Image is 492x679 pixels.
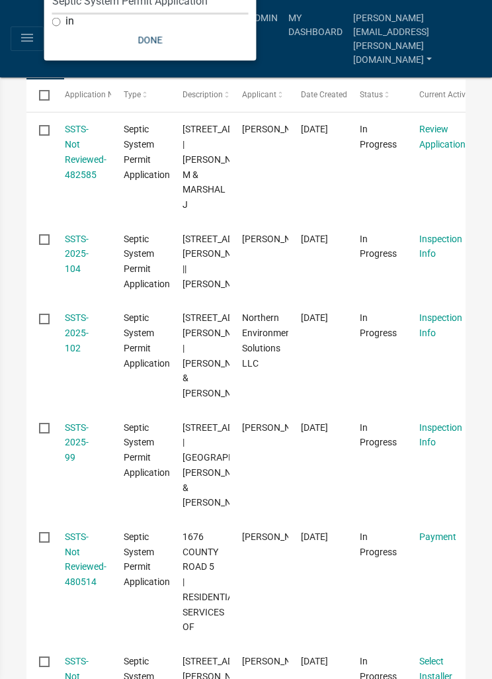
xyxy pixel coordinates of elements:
datatable-header-cell: Application Number [52,79,110,111]
a: Inspection Info [419,312,462,338]
a: Inspection Info [419,234,462,259]
span: 4403 MILLS RD | KIRK, JEFFREY P & DONNA J [183,312,264,398]
datatable-header-cell: Type [111,79,170,111]
span: 09/18/2025 [301,422,328,433]
span: Septic System Permit Application [124,124,170,179]
a: Payment [419,531,456,542]
span: Current Activity [419,90,474,99]
datatable-header-cell: Date Created [288,79,347,111]
span: Status [360,90,383,99]
span: Septic System Permit Application [124,312,170,368]
span: Date Created [301,90,347,99]
span: 09/23/2025 [301,124,328,134]
a: My Dashboard [283,5,348,44]
span: 5731 HIGHWAY 210 | THOMPSON, AMARAH M & MARSHAL J [183,124,264,210]
datatable-header-cell: Applicant [229,79,288,111]
i: menu [19,30,35,46]
button: menu [11,26,44,51]
span: 1676 COUNTY ROAD 5 | RESIDENTIAL SERVICES OF [183,531,239,633]
span: Septic System Permit Application [124,531,170,587]
span: 3512 MILITARY RD | DEBOER, GAIL || TISCHER, RICHARD [183,234,264,289]
span: Jim Pederson [242,422,313,433]
span: In Progress [360,531,397,557]
datatable-header-cell: Status [347,79,406,111]
span: Septic System Permit Application [124,422,170,478]
label: in [65,16,74,26]
span: In Progress [360,234,397,259]
a: Admin [243,5,283,30]
datatable-header-cell: Current Activity [407,79,466,111]
span: In Progress [360,312,397,338]
datatable-header-cell: Select [26,79,52,111]
span: Description [183,90,223,99]
span: Septic System Permit Application [124,234,170,289]
span: thomas anderson [242,124,313,134]
a: Inspection Info [419,422,462,448]
a: [PERSON_NAME][EMAIL_ADDRESS][PERSON_NAME][DOMAIN_NAME] [348,5,481,72]
span: scott sonterre [242,656,313,666]
span: Richard [242,234,313,244]
button: Done [52,28,249,52]
span: Dustin Follett [242,531,313,542]
span: 09/19/2025 [301,234,328,244]
a: SSTS-2025-102 [65,312,89,353]
a: SSTS-2025-104 [65,234,89,275]
span: 09/18/2025 [301,531,328,542]
span: Northern Environmental Solutions LLC [242,312,302,368]
a: Review Application [419,124,466,150]
a: SSTS-2025-99 [65,422,89,463]
span: 09/19/2025 [301,312,328,323]
a: SSTS-Not Reviewed-482585 [65,124,106,179]
a: SSTS-Not Reviewed-480514 [65,531,106,587]
span: 5237 COUNTY ROAD 12 | PEDERSON, JAMES & LEAH [183,422,272,508]
span: Applicant [242,90,276,99]
span: 09/18/2025 [301,656,328,666]
span: In Progress [360,124,397,150]
span: In Progress [360,422,397,448]
span: Type [124,90,141,99]
span: Application Number [65,90,137,99]
datatable-header-cell: Description [170,79,229,111]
